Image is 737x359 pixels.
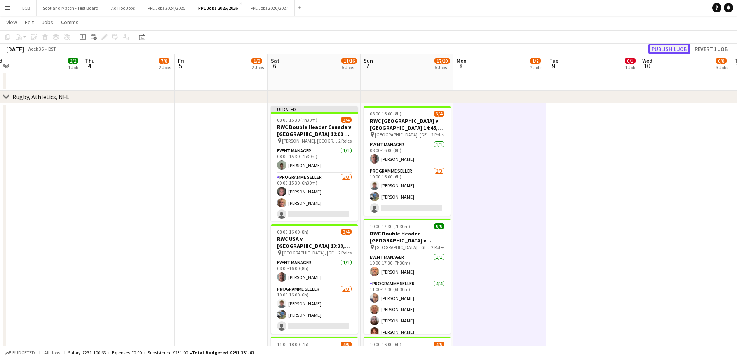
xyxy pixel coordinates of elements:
span: 10 [641,61,652,70]
div: 5 Jobs [435,64,450,70]
span: Total Budgeted £231 331.63 [192,350,254,356]
span: Wed [642,57,652,64]
div: Updated [271,106,358,112]
span: 6 [270,61,279,70]
div: BST [48,46,56,52]
span: 4/5 [434,342,444,347]
span: Comms [61,19,78,26]
h3: RWC USA v [GEOGRAPHIC_DATA] 13:30, [GEOGRAPHIC_DATA] [271,235,358,249]
span: Jobs [42,19,53,26]
app-card-role: Programme Seller2/310:00-16:00 (6h)[PERSON_NAME][PERSON_NAME] [271,285,358,334]
div: 2 Jobs [530,64,542,70]
h3: RWC Double Header Canada v [GEOGRAPHIC_DATA] 12:00 & Wales v [GEOGRAPHIC_DATA] 14:45, [GEOGRAPHIC... [271,124,358,138]
span: All jobs [43,350,61,356]
span: Week 36 [26,46,45,52]
span: 17/20 [434,58,450,64]
app-card-role: Event Manager1/108:00-16:00 (8h)[PERSON_NAME] [364,140,451,167]
span: 11/16 [341,58,357,64]
app-job-card: Updated08:00-15:30 (7h30m)3/4RWC Double Header Canada v [GEOGRAPHIC_DATA] 12:00 & Wales v [GEOGRA... [271,106,358,221]
a: View [3,17,20,27]
div: 1 Job [68,64,78,70]
span: 1/2 [251,58,262,64]
span: 08:00-16:00 (8h) [370,111,401,117]
span: 2/2 [68,58,78,64]
app-card-role: Event Manager1/110:00-17:30 (7h30m)[PERSON_NAME] [364,253,451,279]
span: [PERSON_NAME], [GEOGRAPHIC_DATA] [282,138,338,144]
span: 6/8 [716,58,727,64]
span: 5 [177,61,184,70]
span: 3/4 [341,229,352,235]
span: View [6,19,17,26]
a: Jobs [38,17,56,27]
span: Mon [456,57,467,64]
span: Tue [549,57,558,64]
span: Thu [85,57,95,64]
h3: RWC [GEOGRAPHIC_DATA] v [GEOGRAPHIC_DATA] 14:45, [GEOGRAPHIC_DATA] [364,117,451,131]
span: 8 [455,61,467,70]
app-card-role: Programme Seller2/310:00-16:00 (6h)[PERSON_NAME][PERSON_NAME] [364,167,451,216]
span: 9 [548,61,558,70]
div: 3 Jobs [716,64,728,70]
span: 2 Roles [431,132,444,138]
span: 1/2 [530,58,541,64]
span: 4/5 [341,342,352,347]
button: Revert 1 job [692,44,731,54]
span: 3/4 [341,117,352,123]
app-job-card: 08:00-16:00 (8h)3/4RWC USA v [GEOGRAPHIC_DATA] 13:30, [GEOGRAPHIC_DATA] [GEOGRAPHIC_DATA], [GEOGR... [271,224,358,334]
h3: RWC Double Header [GEOGRAPHIC_DATA] v [GEOGRAPHIC_DATA] 14:00 & France v [GEOGRAPHIC_DATA] 16:45,... [364,230,451,244]
span: Fri [178,57,184,64]
span: [GEOGRAPHIC_DATA], [GEOGRAPHIC_DATA] [282,250,338,256]
div: 2 Jobs [159,64,171,70]
app-card-role: Programme Seller2/309:00-15:30 (6h30m)[PERSON_NAME][PERSON_NAME] [271,173,358,222]
app-card-role: Event Manager1/108:00-15:30 (7h30m)[PERSON_NAME] [271,146,358,173]
div: 2 Jobs [252,64,264,70]
div: [DATE] [6,45,24,53]
button: Budgeted [4,349,36,357]
span: Sun [364,57,373,64]
span: 11:00-18:00 (7h) [277,342,308,347]
span: Budgeted [12,350,35,356]
a: Edit [22,17,37,27]
span: 2 Roles [338,138,352,144]
span: Sat [271,57,279,64]
span: 3/4 [434,111,444,117]
button: PPL Jobs 2024/2025 [141,0,192,16]
button: Publish 1 job [648,44,690,54]
span: 7 [362,61,373,70]
button: Ad Hoc Jobs [105,0,141,16]
app-job-card: 08:00-16:00 (8h)3/4RWC [GEOGRAPHIC_DATA] v [GEOGRAPHIC_DATA] 14:45, [GEOGRAPHIC_DATA] [GEOGRAPHIC... [364,106,451,216]
span: 2 Roles [338,250,352,256]
button: PPL Jobs 2025/2026 [192,0,244,16]
span: 7/8 [159,58,169,64]
div: Rugby, Athletics, NFL [12,93,69,101]
a: Comms [58,17,82,27]
span: 5/5 [434,223,444,229]
span: Edit [25,19,34,26]
span: 10:00-16:00 (6h) [370,342,401,347]
button: ECB [16,0,37,16]
div: 5 Jobs [342,64,357,70]
span: 10:00-17:30 (7h30m) [370,223,410,229]
span: 08:00-15:30 (7h30m) [277,117,317,123]
span: 08:00-16:00 (8h) [277,229,308,235]
app-card-role: Programme Seller4/411:00-17:30 (6h30m)[PERSON_NAME][PERSON_NAME][PERSON_NAME][PERSON_NAME] [364,279,451,340]
span: 4 [84,61,95,70]
button: PPL Jobs 2026/2027 [244,0,295,16]
app-job-card: 10:00-17:30 (7h30m)5/5RWC Double Header [GEOGRAPHIC_DATA] v [GEOGRAPHIC_DATA] 14:00 & France v [G... [364,219,451,334]
div: 1 Job [625,64,635,70]
span: [GEOGRAPHIC_DATA], [GEOGRAPHIC_DATA] [375,244,431,250]
span: [GEOGRAPHIC_DATA], [GEOGRAPHIC_DATA] [375,132,431,138]
button: Scotland Match - Test Board [37,0,105,16]
span: 2 Roles [431,244,444,250]
app-card-role: Event Manager1/108:00-16:00 (8h)[PERSON_NAME] [271,258,358,285]
div: Salary £231 100.63 + Expenses £0.00 + Subsistence £231.00 = [68,350,254,356]
span: 0/1 [625,58,636,64]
